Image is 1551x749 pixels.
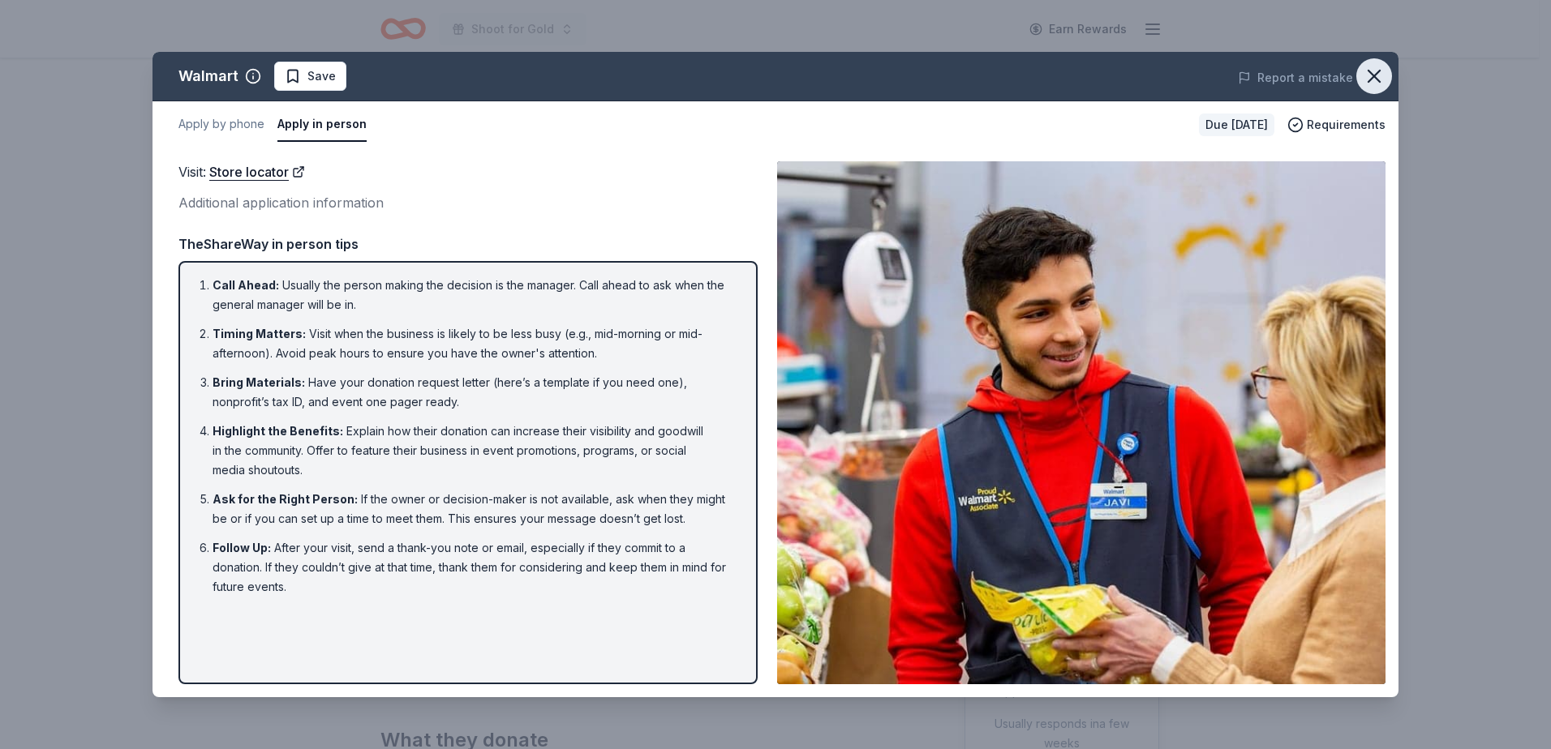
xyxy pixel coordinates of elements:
[213,492,358,506] span: Ask for the Right Person :
[213,276,733,315] li: Usually the person making the decision is the manager. Call ahead to ask when the general manager...
[1287,115,1386,135] button: Requirements
[213,424,343,438] span: Highlight the Benefits :
[213,278,279,292] span: Call Ahead :
[777,161,1386,684] img: Image for Walmart
[213,327,306,340] span: Timing Matters :
[213,324,733,363] li: Visit when the business is likely to be less busy (e.g., mid-morning or mid-afternoon). Avoid pea...
[209,161,305,182] a: Store locator
[213,375,305,389] span: Bring Materials :
[277,108,367,142] button: Apply in person
[213,490,733,529] li: If the owner or decision-maker is not available, ask when they might be or if you can set up a ti...
[1238,68,1353,88] button: Report a mistake
[1307,115,1386,135] span: Requirements
[178,233,758,255] div: TheShareWay in person tips
[178,192,758,213] div: Additional application information
[307,66,336,86] span: Save
[213,541,271,554] span: Follow Up :
[213,538,733,597] li: After your visit, send a thank-you note or email, especially if they commit to a donation. If the...
[213,373,733,412] li: Have your donation request letter (here’s a template if you need one), nonprofit’s tax ID, and ev...
[178,108,264,142] button: Apply by phone
[274,62,346,91] button: Save
[1199,113,1274,136] div: Due [DATE]
[213,422,733,480] li: Explain how their donation can increase their visibility and goodwill in the community. Offer to ...
[178,63,238,89] div: Walmart
[178,161,758,182] div: Visit :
